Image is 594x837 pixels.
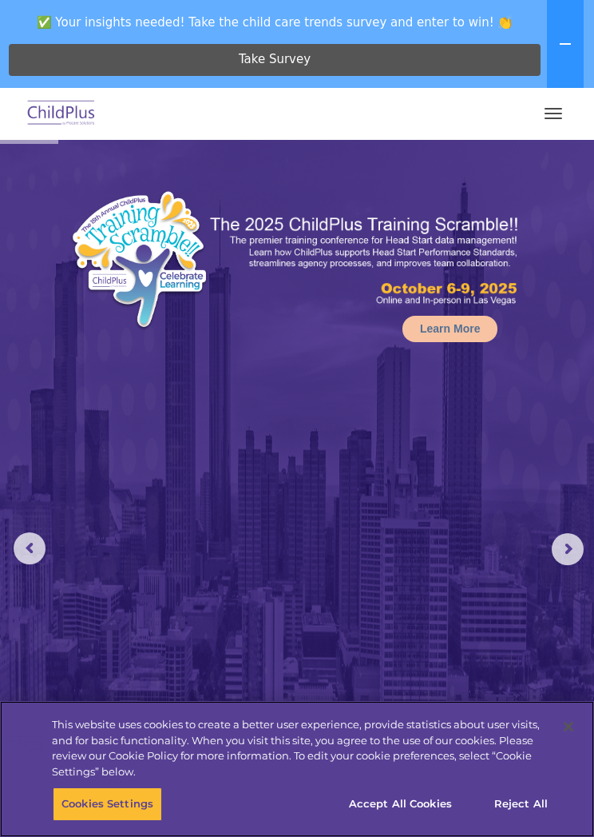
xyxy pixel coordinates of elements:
[53,787,162,821] button: Cookies Settings
[551,709,586,744] button: Close
[402,316,497,342] a: Learn More
[255,93,304,105] span: Last name
[471,787,571,821] button: Reject All
[9,44,541,76] a: Take Survey
[340,787,461,821] button: Accept All Cookies
[24,95,99,133] img: ChildPlus by Procare Solutions
[239,46,311,74] span: Take Survey
[255,158,323,170] span: Phone number
[6,6,544,38] span: ✅ Your insights needed! Take the child care trends survey and enter to win! 👏
[52,717,552,779] div: This website uses cookies to create a better user experience, provide statistics about user visit...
